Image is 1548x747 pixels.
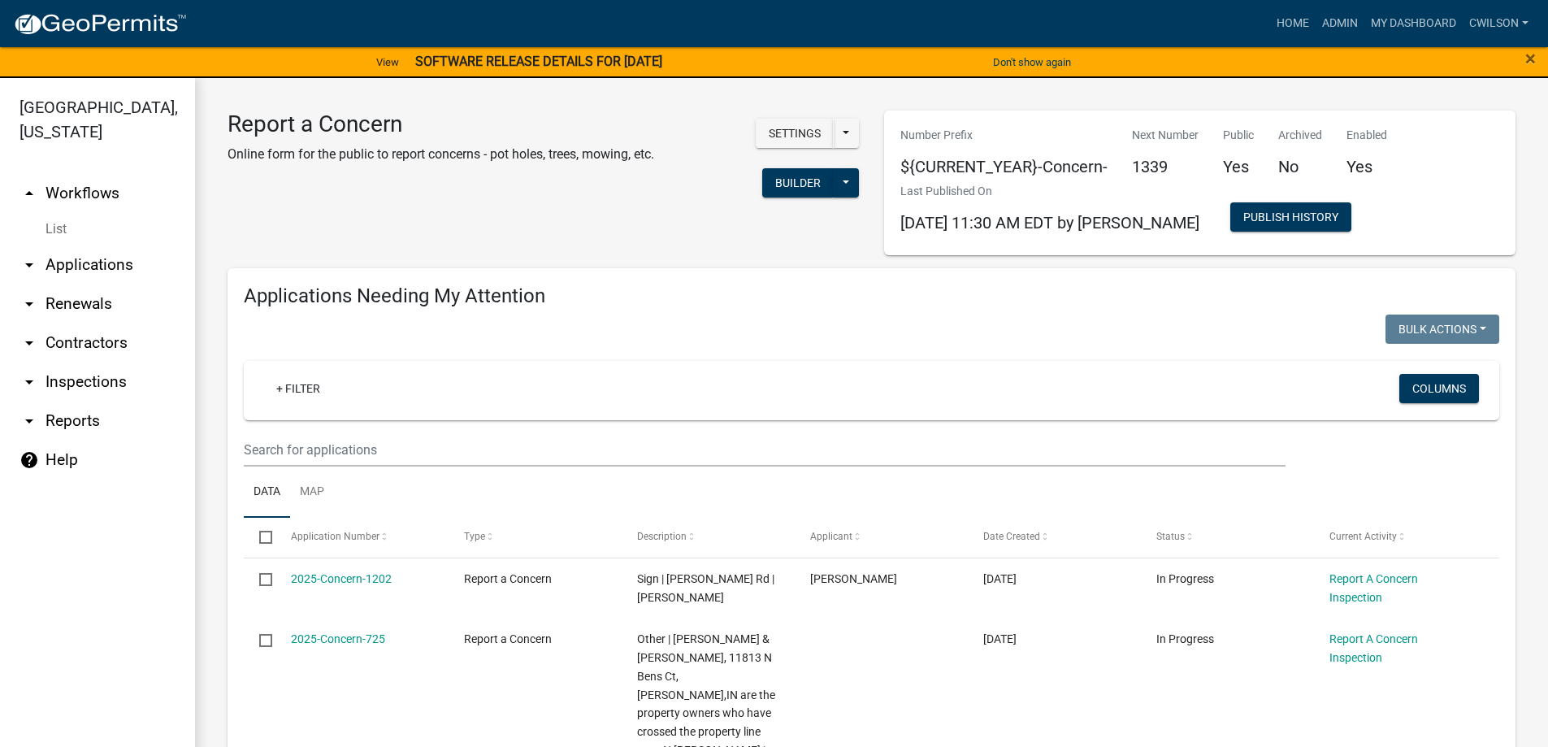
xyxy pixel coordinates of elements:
[900,127,1108,144] p: Number Prefix
[291,572,392,585] a: 2025-Concern-1202
[244,518,275,557] datatable-header-cell: Select
[291,531,379,542] span: Application Number
[900,157,1108,176] h5: ${CURRENT_YEAR}-Concern-
[1230,202,1351,232] button: Publish History
[20,372,39,392] i: arrow_drop_down
[756,119,834,148] button: Settings
[1223,157,1254,176] h5: Yes
[1156,572,1214,585] span: In Progress
[795,518,968,557] datatable-header-cell: Applicant
[968,518,1141,557] datatable-header-cell: Date Created
[1329,531,1397,542] span: Current Activity
[1132,127,1199,144] p: Next Number
[1230,211,1351,224] wm-modal-confirm: Workflow Publish History
[1364,8,1463,39] a: My Dashboard
[1329,572,1418,604] a: Report A Concern Inspection
[810,572,897,585] span: Charlie Wilson
[983,572,1017,585] span: 07/22/2025
[244,467,290,519] a: Data
[1346,127,1387,144] p: Enabled
[415,54,662,69] strong: SOFTWARE RELEASE DETAILS FOR [DATE]
[762,168,834,198] button: Builder
[263,374,333,403] a: + Filter
[1132,157,1199,176] h5: 1339
[370,49,405,76] a: View
[1525,49,1536,68] button: Close
[1223,127,1254,144] p: Public
[1156,531,1185,542] span: Status
[20,184,39,203] i: arrow_drop_up
[1463,8,1535,39] a: cwilson
[1141,518,1314,557] datatable-header-cell: Status
[291,632,385,645] a: 2025-Concern-725
[464,531,485,542] span: Type
[986,49,1078,76] button: Don't show again
[622,518,795,557] datatable-header-cell: Description
[1278,127,1322,144] p: Archived
[637,531,687,542] span: Description
[1156,632,1214,645] span: In Progress
[1525,47,1536,70] span: ×
[1278,157,1322,176] h5: No
[20,294,39,314] i: arrow_drop_down
[637,572,774,604] span: Sign | Keller Hill Rd | Chris Ferryman
[464,632,552,645] span: Report a Concern
[1385,315,1499,344] button: Bulk Actions
[275,518,448,557] datatable-header-cell: Application Number
[290,467,334,519] a: Map
[1316,8,1364,39] a: Admin
[464,572,552,585] span: Report a Concern
[228,111,654,138] h3: Report a Concern
[1314,518,1487,557] datatable-header-cell: Current Activity
[20,333,39,353] i: arrow_drop_down
[1346,157,1387,176] h5: Yes
[20,450,39,470] i: help
[900,213,1199,232] span: [DATE] 11:30 AM EDT by [PERSON_NAME]
[244,284,1499,308] h4: Applications Needing My Attention
[244,433,1286,467] input: Search for applications
[228,145,654,164] p: Online form for the public to report concerns - pot holes, trees, mowing, etc.
[900,183,1199,200] p: Last Published On
[1329,632,1418,664] a: Report A Concern Inspection
[1270,8,1316,39] a: Home
[20,411,39,431] i: arrow_drop_down
[810,531,852,542] span: Applicant
[20,255,39,275] i: arrow_drop_down
[1399,374,1479,403] button: Columns
[983,531,1040,542] span: Date Created
[448,518,621,557] datatable-header-cell: Type
[983,632,1017,645] span: 01/13/2025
